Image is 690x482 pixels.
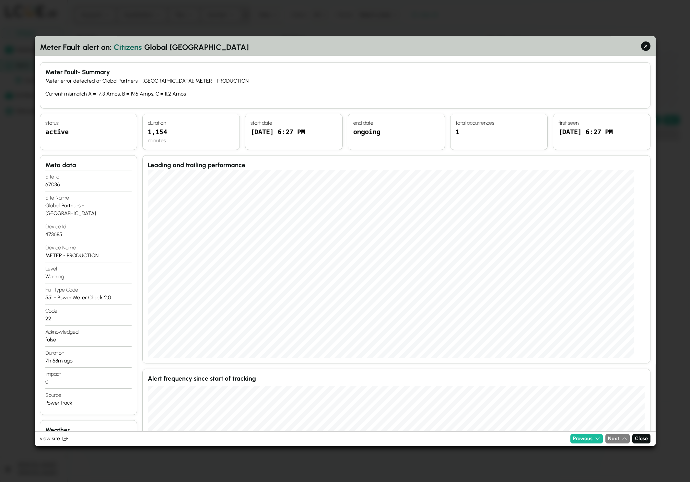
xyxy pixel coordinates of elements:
[251,127,337,144] div: [DATE] 6:27 PM
[45,201,132,217] div: Global Partners - [GEOGRAPHIC_DATA]
[45,90,645,98] p: Current mismatch A = 17.3 Amps, B = 19.5 Amps, C = 11.2 Amps
[148,136,234,144] div: minutes
[45,391,132,399] h4: Source
[45,68,77,76] span: meter fault
[558,119,645,127] h4: first seen
[45,328,132,336] h4: acknowledged
[45,315,132,322] div: 22
[148,374,645,383] h3: Alert frequency since start of tracking
[45,244,132,251] h4: device name
[558,127,645,144] div: [DATE] 6:27 PM
[45,127,132,144] div: active
[45,293,132,301] div: 551 - Power Meter Check 2.0
[45,265,132,272] h4: level
[45,336,132,343] div: false
[148,127,234,136] div: 1,154
[148,160,645,170] h3: Leading and trailing performance
[45,173,132,180] h4: site id
[113,41,141,53] span: Citizens
[45,425,132,435] h3: Weather
[45,349,132,357] h4: duration
[45,286,132,293] h4: full type code
[456,119,542,127] h4: total occurrences
[45,77,645,85] p: Meter error detected at Global Partners - [GEOGRAPHIC_DATA]: METER - PRODUCTION
[40,435,567,442] a: view site
[40,41,650,53] h2: alert on: Global [GEOGRAPHIC_DATA]
[45,378,132,385] div: 0
[45,230,132,238] div: 473685
[45,194,132,201] h4: site name
[353,127,439,144] div: ongoing
[45,307,132,315] h4: code
[40,41,80,53] span: meter fault
[570,434,603,443] button: Previous
[456,127,542,144] div: 1
[45,370,132,378] h4: impact
[251,119,337,127] h4: start date
[45,68,645,77] h3: - Summary
[45,272,132,280] div: Warning
[45,160,132,170] h3: Meta data
[45,180,132,188] div: 67036
[45,119,132,127] h4: status
[45,399,132,407] div: PowerTrack
[632,434,650,443] button: Close
[45,223,132,230] h4: device id
[148,119,234,127] h4: duration
[45,357,132,364] div: 7h 58m ago
[605,434,630,443] button: Next
[353,119,439,127] h4: end date
[45,251,132,259] div: METER - PRODUCTION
